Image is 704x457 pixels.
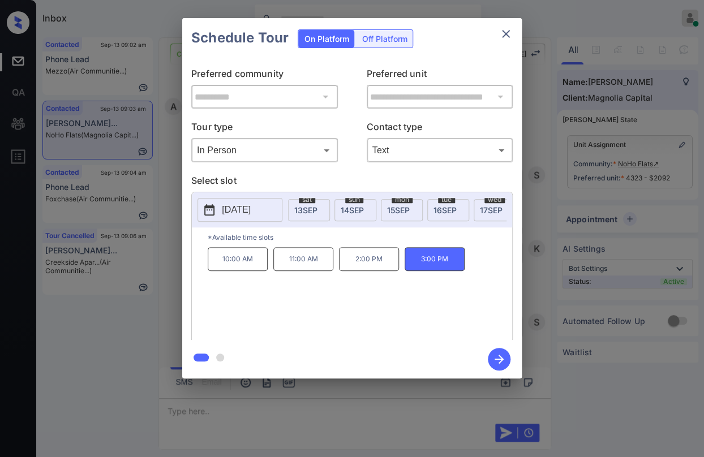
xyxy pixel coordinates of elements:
[339,247,399,271] p: 2:00 PM
[381,199,423,221] div: date-select
[356,30,413,48] div: Off Platform
[405,247,465,271] p: 3:00 PM
[387,205,410,215] span: 15 SEP
[191,174,513,192] p: Select slot
[299,196,315,203] span: sat
[182,18,298,58] h2: Schedule Tour
[341,205,364,215] span: 14 SEP
[222,203,251,217] p: [DATE]
[367,67,513,85] p: Preferred unit
[208,227,512,247] p: *Available time slots
[427,199,469,221] div: date-select
[198,198,282,222] button: [DATE]
[345,196,363,203] span: sun
[481,344,517,374] button: btn-next
[367,120,513,138] p: Contact type
[495,23,517,45] button: close
[273,247,333,271] p: 11:00 AM
[298,30,354,48] div: On Platform
[208,247,268,271] p: 10:00 AM
[294,205,317,215] span: 13 SEP
[288,199,330,221] div: date-select
[474,199,516,221] div: date-select
[484,196,505,203] span: wed
[191,67,338,85] p: Preferred community
[392,196,413,203] span: mon
[480,205,503,215] span: 17 SEP
[194,141,335,159] div: In Person
[370,141,510,159] div: Text
[438,196,455,203] span: tue
[433,205,457,215] span: 16 SEP
[191,120,338,138] p: Tour type
[334,199,376,221] div: date-select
